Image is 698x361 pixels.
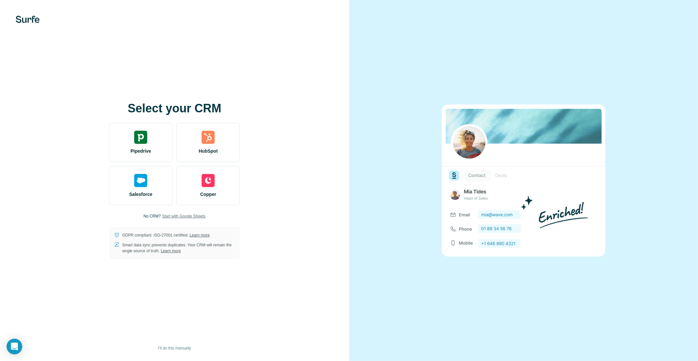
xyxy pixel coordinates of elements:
a: Learn more [161,249,181,253]
span: HubSpot [199,148,218,154]
span: Salesforce [129,191,152,198]
img: none image [442,104,605,256]
p: GDPR compliant. ISO-27001 certified. [122,232,209,238]
h1: Select your CRM [109,102,240,115]
button: I’ll do this manually [153,343,196,353]
a: Learn more [189,233,209,237]
div: Open Intercom Messenger [7,339,22,354]
p: No CRM? [144,213,161,219]
img: Surfe's logo [16,16,40,23]
span: I’ll do this manually [158,345,191,351]
img: hubspot's logo [202,131,215,144]
span: Pipedrive [131,148,151,154]
span: Copper [200,191,216,198]
p: Smart data sync prevents duplicates. Your CRM will remain the single source of truth. [122,242,235,254]
button: Start with Google Sheets [162,213,206,219]
img: salesforce's logo [134,174,147,187]
img: pipedrive's logo [134,131,147,144]
img: copper's logo [202,174,215,187]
